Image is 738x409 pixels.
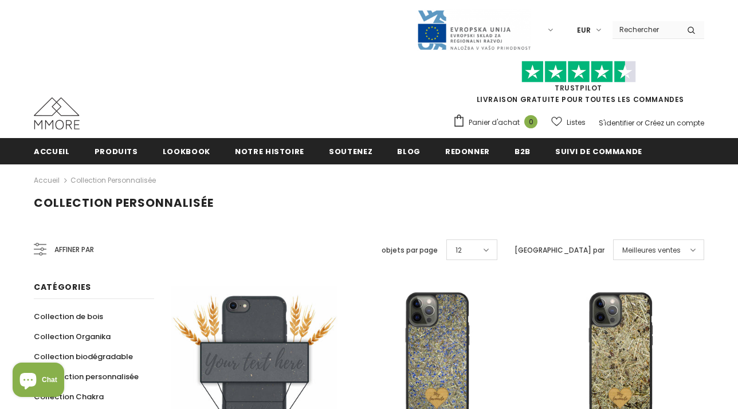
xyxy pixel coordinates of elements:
[34,174,60,187] a: Accueil
[515,245,604,256] label: [GEOGRAPHIC_DATA] par
[34,327,111,347] a: Collection Organika
[445,138,490,164] a: Redonner
[34,331,111,342] span: Collection Organika
[34,146,70,157] span: Accueil
[577,25,591,36] span: EUR
[235,146,304,157] span: Notre histoire
[34,387,104,407] a: Collection Chakra
[515,138,531,164] a: B2B
[34,281,91,293] span: Catégories
[163,146,210,157] span: Lookbook
[34,195,214,211] span: Collection personnalisée
[453,114,543,131] a: Panier d'achat 0
[34,351,133,362] span: Collection biodégradable
[95,138,138,164] a: Produits
[521,61,636,83] img: Faites confiance aux étoiles pilotes
[599,118,634,128] a: S'identifier
[44,371,139,382] span: Collection personnalisée
[515,146,531,157] span: B2B
[555,138,642,164] a: Suivi de commande
[456,245,462,256] span: 12
[417,9,531,51] img: Javni Razpis
[469,117,520,128] span: Panier d'achat
[235,138,304,164] a: Notre histoire
[9,363,68,400] inbox-online-store-chat: Shopify online store chat
[567,117,586,128] span: Listes
[551,112,586,132] a: Listes
[645,118,704,128] a: Créez un compte
[524,115,537,128] span: 0
[34,97,80,129] img: Cas MMORE
[54,243,94,256] span: Affiner par
[397,146,421,157] span: Blog
[34,311,103,322] span: Collection de bois
[555,146,642,157] span: Suivi de commande
[613,21,678,38] input: Search Site
[417,25,531,34] a: Javni Razpis
[622,245,681,256] span: Meilleures ventes
[636,118,643,128] span: or
[397,138,421,164] a: Blog
[34,391,104,402] span: Collection Chakra
[34,367,139,387] a: Collection personnalisée
[34,347,133,367] a: Collection biodégradable
[329,146,372,157] span: soutenez
[329,138,372,164] a: soutenez
[34,306,103,327] a: Collection de bois
[70,175,156,185] a: Collection personnalisée
[555,83,602,93] a: TrustPilot
[445,146,490,157] span: Redonner
[95,146,138,157] span: Produits
[34,138,70,164] a: Accueil
[453,66,704,104] span: LIVRAISON GRATUITE POUR TOUTES LES COMMANDES
[163,138,210,164] a: Lookbook
[382,245,438,256] label: objets par page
